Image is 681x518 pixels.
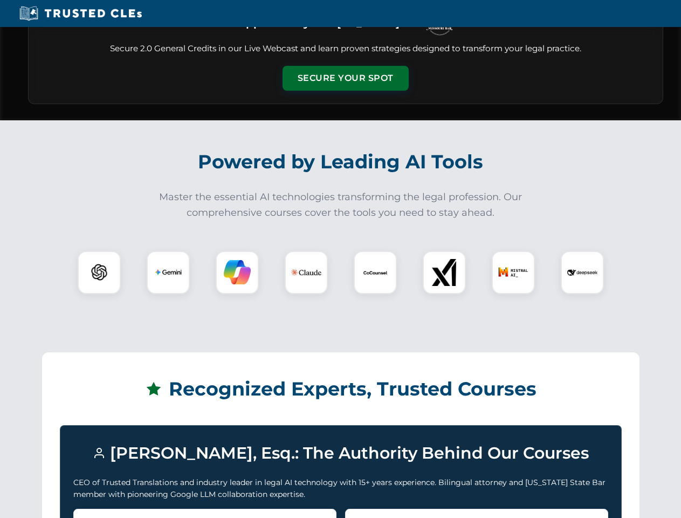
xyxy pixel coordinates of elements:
[147,251,190,294] div: Gemini
[561,251,604,294] div: DeepSeek
[42,43,650,55] p: Secure 2.0 General Credits in our Live Webcast and learn proven strategies designed to transform ...
[285,251,328,294] div: Claude
[431,259,458,286] img: xAI Logo
[78,251,121,294] div: ChatGPT
[84,257,115,288] img: ChatGPT Logo
[73,439,608,468] h3: [PERSON_NAME], Esq.: The Authority Behind Our Courses
[216,251,259,294] div: Copilot
[60,370,622,408] h2: Recognized Experts, Trusted Courses
[362,259,389,286] img: CoCounsel Logo
[567,257,597,288] img: DeepSeek Logo
[152,189,529,221] p: Master the essential AI technologies transforming the legal profession. Our comprehensive courses...
[42,143,639,181] h2: Powered by Leading AI Tools
[16,5,145,22] img: Trusted CLEs
[423,251,466,294] div: xAI
[155,259,182,286] img: Gemini Logo
[224,259,251,286] img: Copilot Logo
[492,251,535,294] div: Mistral AI
[354,251,397,294] div: CoCounsel
[498,257,528,288] img: Mistral AI Logo
[73,476,608,501] p: CEO of Trusted Translations and industry leader in legal AI technology with 15+ years experience....
[283,66,409,91] button: Secure Your Spot
[291,257,321,288] img: Claude Logo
